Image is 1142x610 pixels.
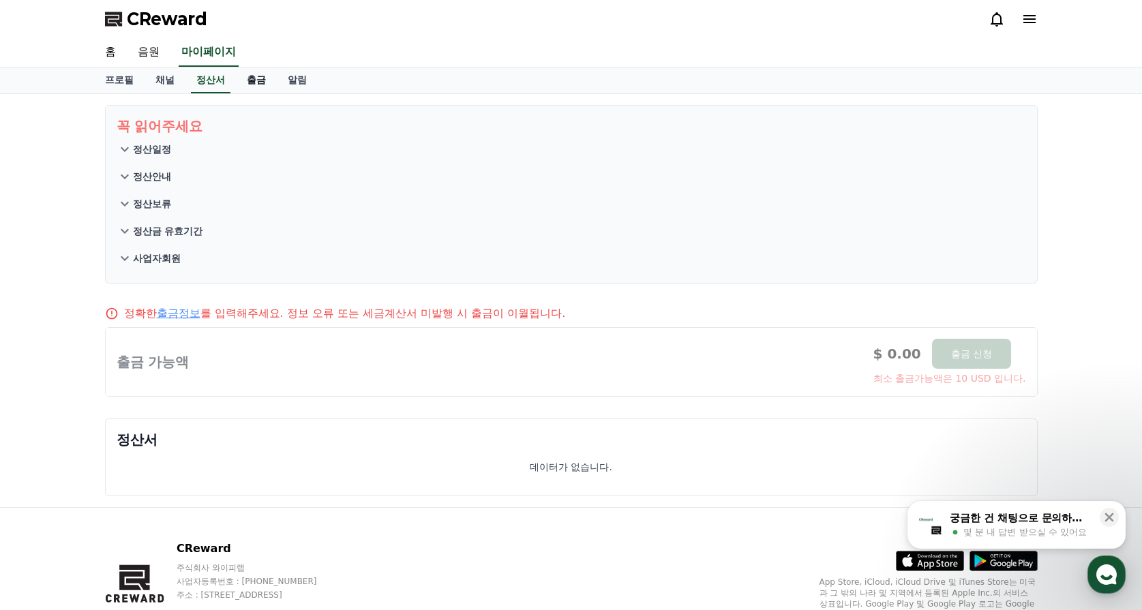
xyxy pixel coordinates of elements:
button: 사업자회원 [117,245,1026,272]
p: 정확한 를 입력해주세요. 정보 오류 또는 세금계산서 미발행 시 출금이 이월됩니다. [124,305,566,322]
p: CReward [177,540,343,557]
a: 대화 [90,432,176,466]
a: CReward [105,8,207,30]
a: 마이페이지 [179,38,239,67]
span: CReward [127,8,207,30]
a: 채널 [145,67,185,93]
p: 꼭 읽어주세요 [117,117,1026,136]
button: 정산일정 [117,136,1026,163]
span: 대화 [125,453,141,464]
p: 정산보류 [133,197,171,211]
a: 알림 [277,67,318,93]
p: 사업자회원 [133,251,181,265]
a: 출금 [236,67,277,93]
a: 정산서 [191,67,230,93]
a: 출금정보 [157,307,200,320]
button: 정산안내 [117,163,1026,190]
button: 정산금 유효기간 [117,217,1026,245]
span: 홈 [43,453,51,463]
p: 정산안내 [133,170,171,183]
button: 정산보류 [117,190,1026,217]
a: 홈 [4,432,90,466]
p: 주식회사 와이피랩 [177,562,343,573]
span: 설정 [211,453,227,463]
a: 홈 [94,38,127,67]
a: 음원 [127,38,170,67]
p: 정산금 유효기간 [133,224,203,238]
p: 사업자등록번호 : [PHONE_NUMBER] [177,576,343,587]
p: 데이터가 없습니다. [530,460,612,474]
p: 정산서 [117,430,1026,449]
p: 주소 : [STREET_ADDRESS] [177,590,343,600]
a: 프로필 [94,67,145,93]
a: 설정 [176,432,262,466]
p: 정산일정 [133,142,171,156]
